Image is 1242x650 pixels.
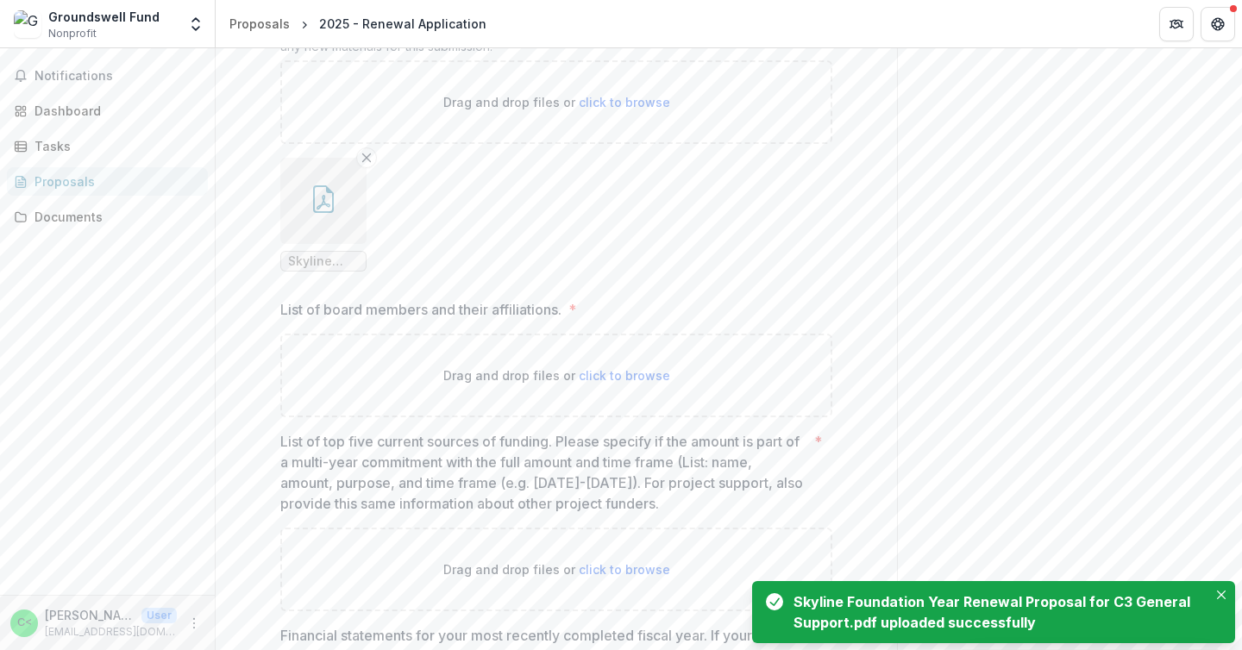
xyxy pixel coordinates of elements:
[443,560,670,578] p: Drag and drop files or
[141,608,177,623] p: User
[34,172,194,191] div: Proposals
[288,254,359,269] span: Skyline Foundation Year Renewal Proposal for C3 General Support.pdf
[184,613,204,634] button: More
[356,147,377,168] button: Remove File
[14,10,41,38] img: Groundswell Fund
[579,562,670,577] span: click to browse
[45,606,135,624] p: [PERSON_NAME] <[EMAIL_ADDRESS][DOMAIN_NAME]>
[7,62,208,90] button: Notifications
[223,11,493,36] nav: breadcrumb
[793,591,1201,633] div: Skyline Foundation Year Renewal Proposal for C3 General Support.pdf uploaded successfully
[280,299,561,320] p: List of board members and their affiliations.
[184,7,208,41] button: Open entity switcher
[443,366,670,384] p: Drag and drop files or
[7,97,208,125] a: Dashboard
[17,617,32,628] div: Cassandra Hamdan <chamdan@groundswellfund.org>
[223,11,297,36] a: Proposals
[1211,584,1232,605] button: Close
[745,574,1242,650] div: Notifications-bottom-right
[7,203,208,231] a: Documents
[1201,7,1235,41] button: Get Help
[7,132,208,160] a: Tasks
[34,137,194,155] div: Tasks
[229,15,290,33] div: Proposals
[34,69,201,84] span: Notifications
[579,95,670,109] span: click to browse
[443,93,670,111] p: Drag and drop files or
[7,167,208,196] a: Proposals
[280,158,367,272] div: Remove FileSkyline Foundation Year Renewal Proposal for C3 General Support.pdf
[45,624,177,640] p: [EMAIL_ADDRESS][DOMAIN_NAME]
[48,26,97,41] span: Nonprofit
[579,368,670,383] span: click to browse
[48,8,160,26] div: Groundswell Fund
[1159,7,1194,41] button: Partners
[280,431,807,514] p: List of top five current sources of funding. Please specify if the amount is part of a multi-year...
[34,208,194,226] div: Documents
[319,15,486,33] div: 2025 - Renewal Application
[34,102,194,120] div: Dashboard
